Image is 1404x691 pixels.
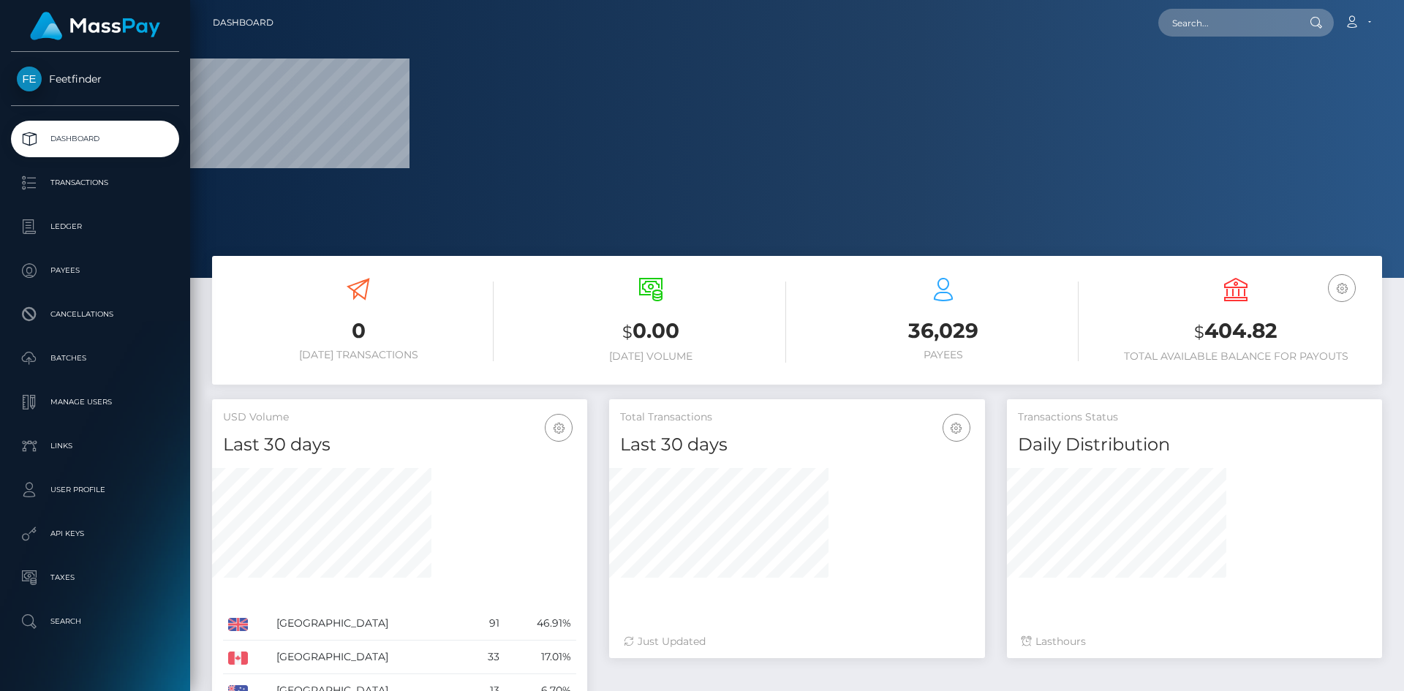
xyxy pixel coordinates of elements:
td: 17.01% [505,641,577,674]
h3: 404.82 [1101,317,1371,347]
small: $ [622,322,633,342]
a: Cancellations [11,296,179,333]
a: Dashboard [11,121,179,157]
a: API Keys [11,516,179,552]
a: Batches [11,340,179,377]
h6: Payees [808,349,1079,361]
td: [GEOGRAPHIC_DATA] [271,607,469,641]
p: Payees [17,260,173,282]
h3: 0.00 [516,317,786,347]
div: Last hours [1022,634,1367,649]
p: Dashboard [17,128,173,150]
img: Feetfinder [17,67,42,91]
p: Transactions [17,172,173,194]
h5: Transactions Status [1018,410,1371,425]
img: CA.png [228,652,248,665]
a: Links [11,428,179,464]
a: Payees [11,252,179,289]
h6: [DATE] Volume [516,350,786,363]
p: Links [17,435,173,457]
span: Feetfinder [11,72,179,86]
h3: 0 [223,317,494,345]
div: Just Updated [624,634,970,649]
td: 91 [469,607,504,641]
p: Ledger [17,216,173,238]
a: Taxes [11,559,179,596]
h6: Total Available Balance for Payouts [1101,350,1371,363]
h4: Last 30 days [620,432,973,458]
a: Dashboard [213,7,273,38]
p: Manage Users [17,391,173,413]
input: Search... [1158,9,1296,37]
h5: Total Transactions [620,410,973,425]
h5: USD Volume [223,410,576,425]
p: API Keys [17,523,173,545]
td: 46.91% [505,607,577,641]
p: Taxes [17,567,173,589]
h4: Daily Distribution [1018,432,1371,458]
td: 33 [469,641,504,674]
p: Batches [17,347,173,369]
h6: [DATE] Transactions [223,349,494,361]
a: User Profile [11,472,179,508]
a: Ledger [11,208,179,245]
td: [GEOGRAPHIC_DATA] [271,641,469,674]
img: GB.png [228,618,248,631]
h4: Last 30 days [223,432,576,458]
a: Manage Users [11,384,179,420]
a: Transactions [11,165,179,201]
small: $ [1194,322,1204,342]
p: Cancellations [17,303,173,325]
a: Search [11,603,179,640]
img: MassPay Logo [30,12,160,40]
p: Search [17,611,173,633]
h3: 36,029 [808,317,1079,345]
p: User Profile [17,479,173,501]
